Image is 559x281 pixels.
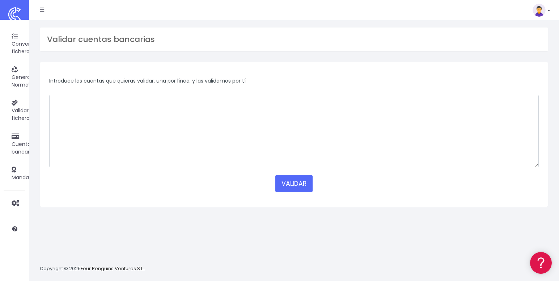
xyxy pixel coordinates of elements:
[81,265,144,272] a: Four Penguins Ventures S.L.
[4,161,25,186] a: Mandatos
[49,77,246,84] span: Introduce las cuentas que quieras validar, una por línea, y las validamos por tí
[5,5,24,24] img: logo
[4,27,25,60] a: Convertir fichero
[533,4,546,17] img: profile
[4,60,25,94] a: Generar Norma58
[40,265,145,273] p: Copyright © 2025 .
[4,94,25,127] a: Validar fichero
[47,35,541,44] h3: Validar cuentas bancarias
[4,127,25,160] a: Cuentas bancarias
[275,175,313,192] button: VALIDAR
